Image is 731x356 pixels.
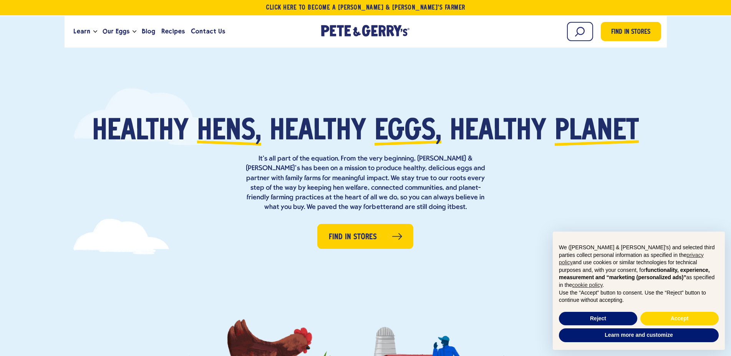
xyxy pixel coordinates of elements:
span: healthy [450,118,546,146]
p: We ([PERSON_NAME] & [PERSON_NAME]'s) and selected third parties collect personal information as s... [559,244,719,289]
strong: best [452,204,466,211]
span: Find in Stores [329,231,377,243]
button: Accept [640,312,719,326]
span: healthy [270,118,366,146]
a: Blog [139,21,158,42]
span: Healthy [92,118,189,146]
span: Our Eggs [103,26,129,36]
a: Find in Stores [601,22,661,41]
strong: better [372,204,391,211]
span: hens, [197,118,261,146]
a: Recipes [158,21,188,42]
p: It’s all part of the equation. From the very beginning, [PERSON_NAME] & [PERSON_NAME]’s has been ... [243,154,489,212]
span: eggs, [375,118,441,146]
a: Our Eggs [99,21,133,42]
span: Blog [142,26,155,36]
a: cookie policy [572,282,602,288]
span: planet [555,118,639,146]
span: Contact Us [191,26,225,36]
span: Recipes [161,26,185,36]
button: Learn more and customize [559,328,719,342]
a: Find in Stores [317,224,413,249]
input: Search [567,22,593,41]
button: Reject [559,312,637,326]
span: Find in Stores [611,27,650,38]
a: Contact Us [188,21,228,42]
span: Learn [73,26,90,36]
button: Open the dropdown menu for Our Eggs [133,30,136,33]
button: Open the dropdown menu for Learn [93,30,97,33]
a: Learn [70,21,93,42]
p: Use the “Accept” button to consent. Use the “Reject” button to continue without accepting. [559,289,719,304]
